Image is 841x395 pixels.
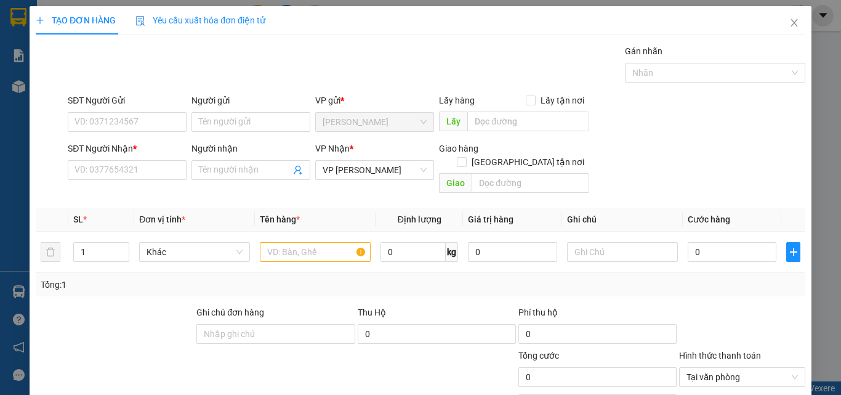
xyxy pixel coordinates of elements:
[468,214,513,224] span: Giá trị hàng
[787,247,800,257] span: plus
[293,165,303,175] span: user-add
[357,307,385,317] span: Thu Hộ
[135,15,265,25] span: Yêu cầu xuất hóa đơn điện tử
[625,46,662,56] label: Gán nhãn
[36,16,44,25] span: plus
[196,324,355,344] input: Ghi chú đơn hàng
[472,173,589,193] input: Dọc đường
[260,214,300,224] span: Tên hàng
[439,144,478,153] span: Giao hàng
[41,242,60,262] button: delete
[789,18,799,28] span: close
[439,112,467,131] span: Lấy
[41,278,326,291] div: Tổng: 1
[439,96,475,105] span: Lấy hàng
[562,208,683,232] th: Ghi chú
[466,155,589,169] span: [GEOGRAPHIC_DATA] tận nơi
[518,306,677,324] div: Phí thu hộ
[688,214,730,224] span: Cước hàng
[323,113,427,131] span: Hồ Chí Minh
[567,242,678,262] input: Ghi Chú
[315,94,434,107] div: VP gửi
[446,242,458,262] span: kg
[518,351,559,360] span: Tổng cước
[73,214,83,224] span: SL
[315,144,350,153] span: VP Nhận
[196,307,264,317] label: Ghi chú đơn hàng
[135,16,145,26] img: icon
[147,243,243,261] span: Khác
[36,15,116,25] span: TẠO ĐƠN HÀNG
[686,368,798,386] span: Tại văn phòng
[323,161,427,179] span: VP Phan Rang
[467,112,589,131] input: Dọc đường
[535,94,589,107] span: Lấy tận nơi
[139,214,185,224] span: Đơn vị tính
[191,94,310,107] div: Người gửi
[786,242,800,262] button: plus
[679,351,761,360] label: Hình thức thanh toán
[191,142,310,155] div: Người nhận
[68,142,187,155] div: SĐT Người Nhận
[68,94,187,107] div: SĐT Người Gửi
[777,6,811,41] button: Close
[439,173,472,193] span: Giao
[397,214,441,224] span: Định lượng
[260,242,371,262] input: VD: Bàn, Ghế
[468,242,557,262] input: 0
